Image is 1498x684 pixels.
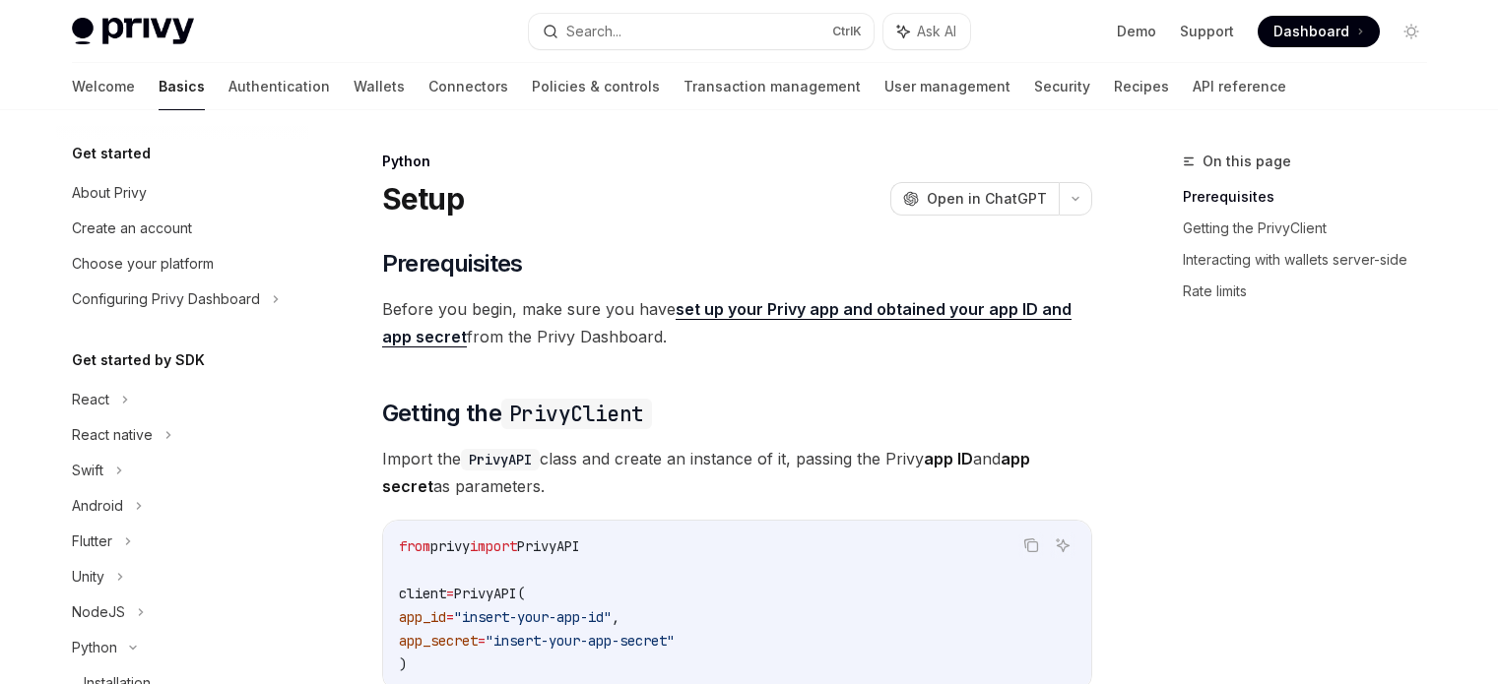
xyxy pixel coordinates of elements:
[72,565,104,589] div: Unity
[883,14,970,49] button: Ask AI
[532,63,660,110] a: Policies & controls
[228,63,330,110] a: Authentication
[454,585,525,602] span: PrivyAPI(
[1396,16,1427,47] button: Toggle dark mode
[382,295,1092,350] span: Before you begin, make sure you have from the Privy Dashboard.
[399,655,407,673] span: )
[832,24,862,39] span: Ctrl K
[399,585,446,602] span: client
[56,211,308,246] a: Create an account
[1183,244,1443,276] a: Interacting with wallets server-side
[72,252,214,276] div: Choose your platform
[354,63,405,110] a: Wallets
[446,608,454,626] span: =
[486,632,675,650] span: "insert-your-app-secret"
[72,529,112,553] div: Flutter
[890,182,1059,216] button: Open in ChatGPT
[1050,532,1075,558] button: Ask AI
[399,608,446,626] span: app_id
[399,537,430,555] span: from
[72,459,103,482] div: Swift
[56,246,308,281] a: Choose your platform
[1117,22,1156,41] a: Demo
[461,449,540,470] code: PrivyAPI
[1273,22,1349,41] span: Dashboard
[72,636,117,659] div: Python
[1114,63,1169,110] a: Recipes
[428,63,508,110] a: Connectors
[399,632,478,650] span: app_secret
[382,248,523,280] span: Prerequisites
[529,14,874,49] button: Search...CtrlK
[72,494,123,518] div: Android
[927,189,1047,209] span: Open in ChatGPT
[430,537,470,555] span: privy
[884,63,1010,110] a: User management
[159,63,205,110] a: Basics
[1258,16,1380,47] a: Dashboard
[446,585,454,602] span: =
[566,20,621,43] div: Search...
[1193,63,1286,110] a: API reference
[917,22,956,41] span: Ask AI
[454,608,612,626] span: "insert-your-app-id"
[612,608,619,626] span: ,
[1203,150,1291,173] span: On this page
[1180,22,1234,41] a: Support
[72,18,194,45] img: light logo
[517,537,580,555] span: PrivyAPI
[382,152,1092,171] div: Python
[72,423,153,447] div: React native
[56,175,308,211] a: About Privy
[1183,276,1443,307] a: Rate limits
[72,142,151,165] h5: Get started
[72,217,192,240] div: Create an account
[1018,532,1044,558] button: Copy the contents from the code block
[382,299,1072,347] a: set up your Privy app and obtained your app ID and app secret
[382,445,1092,500] span: Import the class and create an instance of it, passing the Privy and as parameters.
[1183,213,1443,244] a: Getting the PrivyClient
[72,63,135,110] a: Welcome
[72,348,205,372] h5: Get started by SDK
[72,600,125,624] div: NodeJS
[1183,181,1443,213] a: Prerequisites
[478,632,486,650] span: =
[470,537,517,555] span: import
[684,63,861,110] a: Transaction management
[72,287,260,311] div: Configuring Privy Dashboard
[501,399,651,429] code: PrivyClient
[1034,63,1090,110] a: Security
[382,398,652,429] span: Getting the
[924,449,973,468] strong: app ID
[72,388,109,411] div: React
[382,181,464,217] h1: Setup
[72,181,147,205] div: About Privy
